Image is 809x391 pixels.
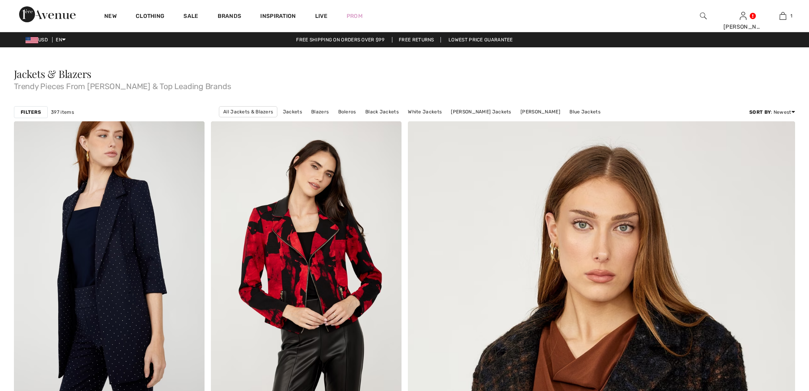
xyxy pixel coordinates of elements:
[104,13,117,21] a: New
[25,37,38,43] img: US Dollar
[14,67,92,81] span: Jackets & Blazers
[404,107,446,117] a: White Jackets
[136,13,164,21] a: Clothing
[56,37,66,43] span: EN
[21,109,41,116] strong: Filters
[517,107,564,117] a: [PERSON_NAME]
[260,13,296,21] span: Inspiration
[749,109,795,116] div: : Newest
[749,109,771,115] strong: Sort By
[347,12,363,20] a: Prom
[25,37,51,43] span: USD
[740,11,747,21] img: My Info
[334,107,360,117] a: Boleros
[723,23,762,31] div: [PERSON_NAME]
[19,6,76,22] img: 1ère Avenue
[218,13,242,21] a: Brands
[780,11,786,21] img: My Bag
[392,37,441,43] a: Free Returns
[307,107,333,117] a: Blazers
[700,11,707,21] img: search the website
[361,107,403,117] a: Black Jackets
[290,37,391,43] a: Free shipping on orders over $99
[442,37,519,43] a: Lowest Price Guarantee
[51,109,74,116] span: 397 items
[740,12,747,19] a: Sign In
[447,107,515,117] a: [PERSON_NAME] Jackets
[183,13,198,21] a: Sale
[315,12,327,20] a: Live
[565,107,604,117] a: Blue Jackets
[219,106,277,117] a: All Jackets & Blazers
[279,107,306,117] a: Jackets
[14,79,795,90] span: Trendy Pieces From [PERSON_NAME] & Top Leading Brands
[790,12,792,19] span: 1
[763,11,802,21] a: 1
